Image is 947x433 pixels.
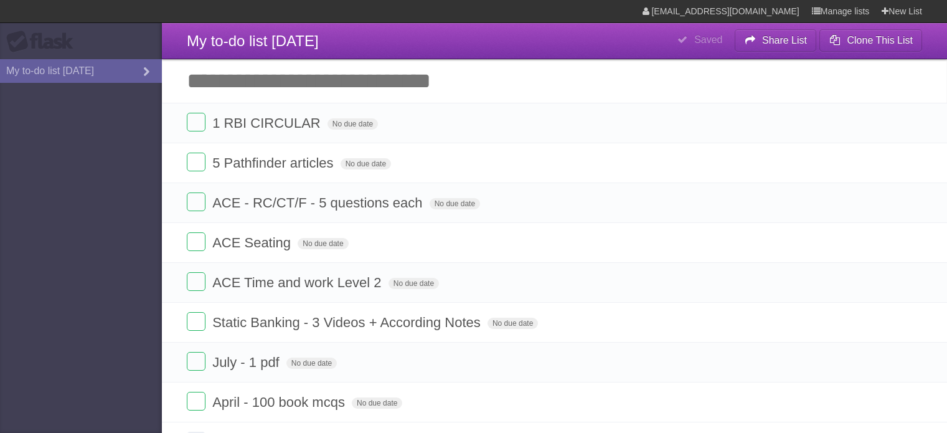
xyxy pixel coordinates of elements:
[212,155,336,171] span: 5 Pathfinder articles
[187,232,205,251] label: Done
[352,397,402,409] span: No due date
[694,34,722,45] b: Saved
[212,195,425,211] span: ACE - RC/CT/F - 5 questions each
[187,272,205,291] label: Done
[187,312,205,331] label: Done
[819,29,922,52] button: Clone This List
[187,392,205,411] label: Done
[212,394,348,410] span: April - 100 book mcqs
[847,35,913,45] b: Clone This List
[187,153,205,171] label: Done
[212,115,324,131] span: 1 RBI CIRCULAR
[212,235,294,250] span: ACE Seating
[212,275,384,290] span: ACE Time and work Level 2
[327,118,378,130] span: No due date
[187,113,205,131] label: Done
[212,315,484,330] span: Static Banking - 3 Videos + According Notes
[735,29,817,52] button: Share List
[389,278,439,289] span: No due date
[762,35,807,45] b: Share List
[298,238,348,249] span: No due date
[187,193,205,211] label: Done
[488,318,538,329] span: No due date
[6,31,81,53] div: Flask
[212,354,283,370] span: July - 1 pdf
[286,358,337,369] span: No due date
[341,158,391,169] span: No due date
[187,352,205,371] label: Done
[430,198,480,209] span: No due date
[187,32,319,49] span: My to-do list [DATE]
